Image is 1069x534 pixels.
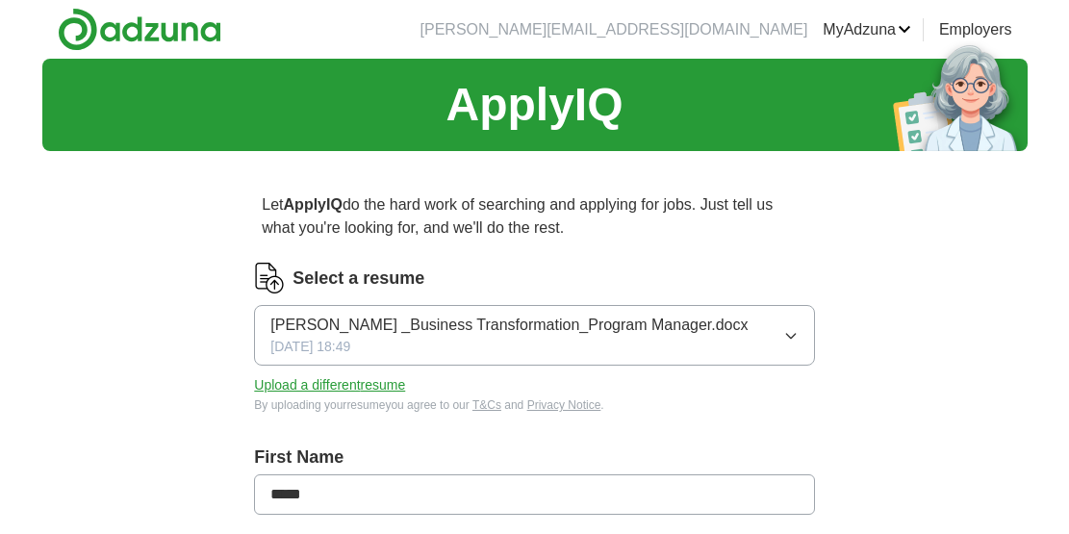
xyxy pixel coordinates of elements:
[823,18,911,41] a: MyAdzuna
[254,375,405,395] button: Upload a differentresume
[254,305,814,366] button: [PERSON_NAME] _Business Transformation_Program Manager.docx[DATE] 18:49
[270,337,350,357] span: [DATE] 18:49
[472,398,501,412] a: T&Cs
[254,396,814,414] div: By uploading your resume you agree to our and .
[293,266,424,292] label: Select a resume
[527,398,601,412] a: Privacy Notice
[284,196,343,213] strong: ApplyIQ
[939,18,1012,41] a: Employers
[254,186,814,247] p: Let do the hard work of searching and applying for jobs. Just tell us what you're looking for, an...
[270,314,748,337] span: [PERSON_NAME] _Business Transformation_Program Manager.docx
[254,263,285,293] img: CV Icon
[58,8,221,51] img: Adzuna logo
[445,70,623,140] h1: ApplyIQ
[420,18,808,41] li: [PERSON_NAME][EMAIL_ADDRESS][DOMAIN_NAME]
[254,445,814,470] label: First Name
